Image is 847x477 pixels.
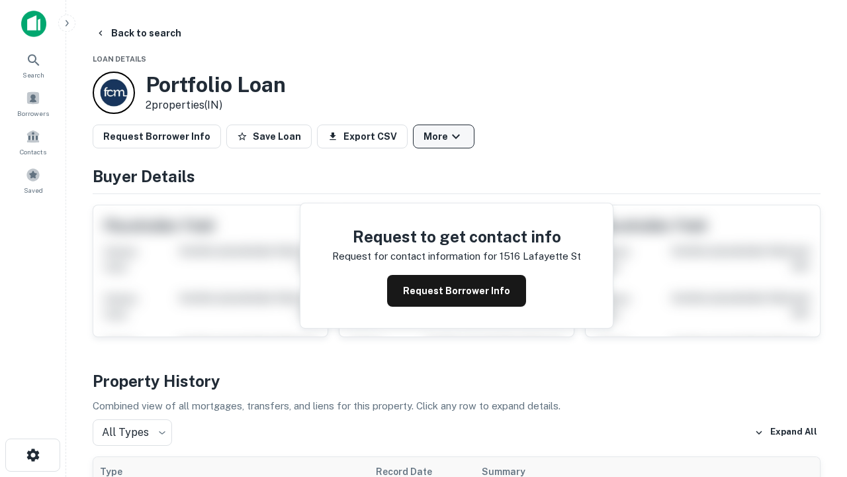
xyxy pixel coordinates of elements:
button: More [413,125,474,148]
h4: Request to get contact info [332,225,581,248]
p: Combined view of all mortgages, transfers, and liens for this property. Click any row to expand d... [93,398,821,414]
p: Request for contact information for [332,248,497,264]
div: All Types [93,419,172,446]
button: Request Borrower Info [387,275,526,307]
h4: Property History [93,369,821,393]
a: Saved [4,162,62,198]
button: Save Loan [226,125,312,148]
span: Loan Details [93,55,146,63]
span: Contacts [20,146,46,157]
img: capitalize-icon.png [21,11,46,37]
a: Borrowers [4,85,62,121]
h3: Portfolio Loan [146,72,286,97]
span: Saved [24,185,43,195]
span: Borrowers [17,108,49,119]
button: Export CSV [317,125,408,148]
h4: Buyer Details [93,164,821,188]
span: Search [22,70,44,80]
p: 1516 lafayette st [500,248,581,264]
iframe: Chat Widget [781,371,847,435]
a: Search [4,47,62,83]
p: 2 properties (IN) [146,97,286,113]
button: Request Borrower Info [93,125,221,148]
a: Contacts [4,124,62,160]
button: Expand All [751,423,821,443]
button: Back to search [90,21,187,45]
